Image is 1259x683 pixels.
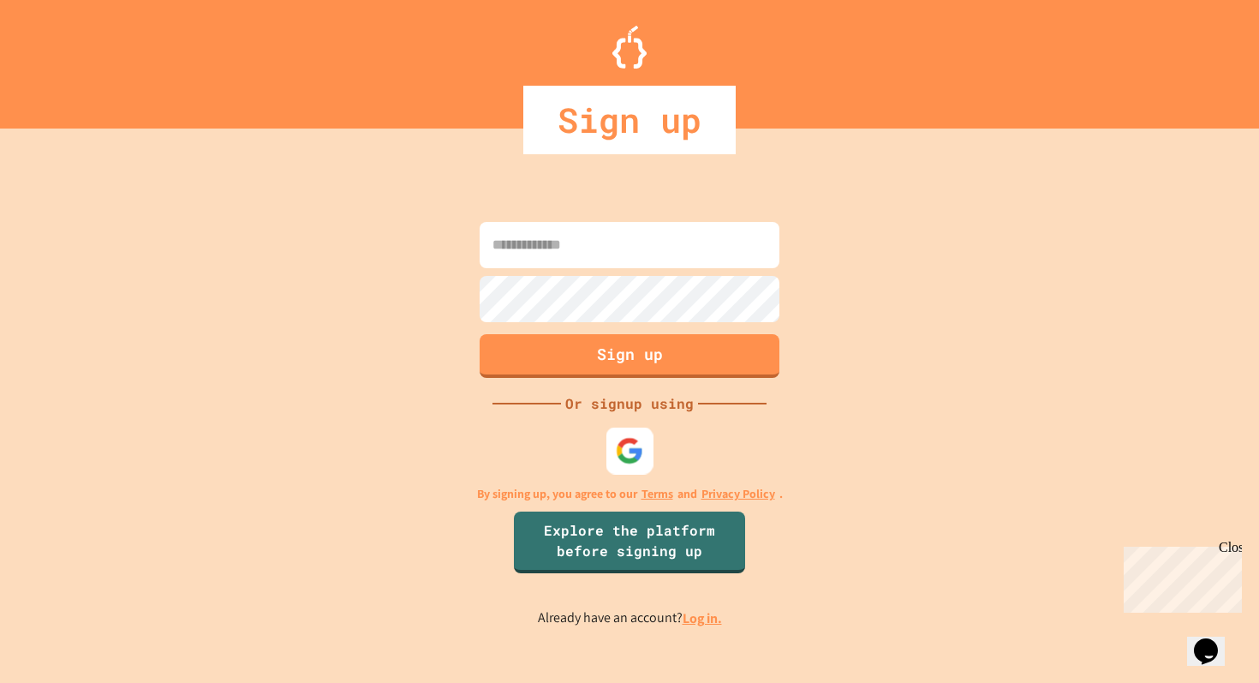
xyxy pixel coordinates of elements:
[612,26,647,69] img: Logo.svg
[701,485,775,503] a: Privacy Policy
[1117,540,1242,613] iframe: chat widget
[514,512,745,573] a: Explore the platform before signing up
[616,436,644,464] img: google-icon.svg
[683,609,722,627] a: Log in.
[477,485,783,503] p: By signing up, you agree to our and .
[480,334,779,378] button: Sign up
[561,393,698,414] div: Or signup using
[1187,614,1242,666] iframe: chat widget
[538,608,722,629] p: Already have an account?
[641,485,673,503] a: Terms
[7,7,118,109] div: Chat with us now!Close
[523,86,736,154] div: Sign up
